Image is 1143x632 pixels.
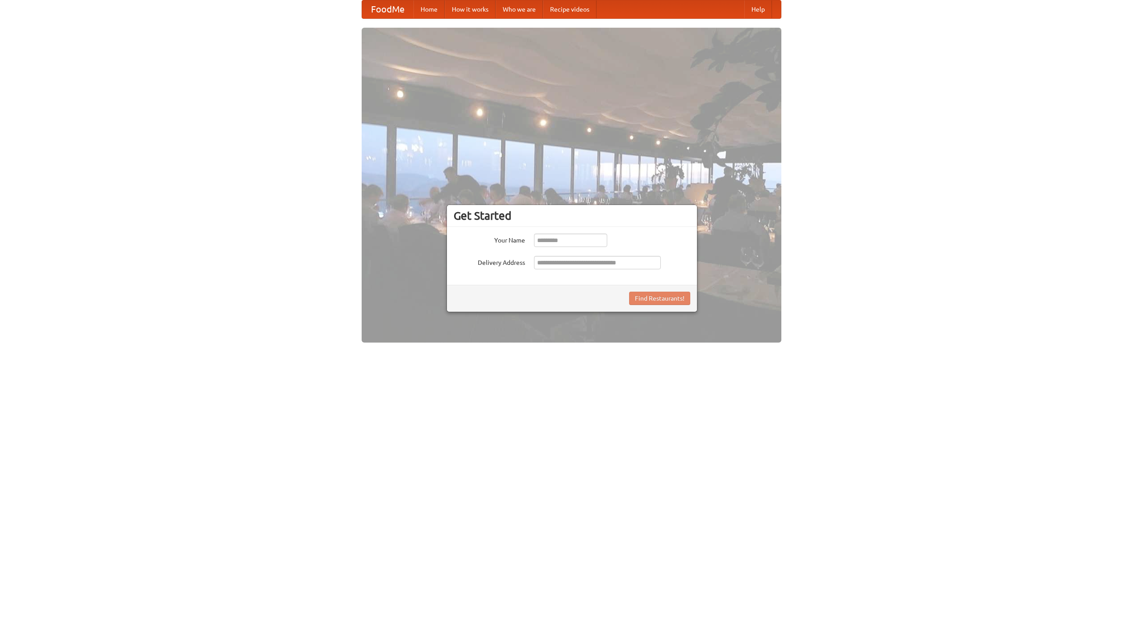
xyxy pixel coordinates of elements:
label: Your Name [454,234,525,245]
a: Help [744,0,772,18]
h3: Get Started [454,209,690,222]
a: Who we are [496,0,543,18]
a: Recipe videos [543,0,597,18]
button: Find Restaurants! [629,292,690,305]
a: Home [413,0,445,18]
a: FoodMe [362,0,413,18]
a: How it works [445,0,496,18]
label: Delivery Address [454,256,525,267]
